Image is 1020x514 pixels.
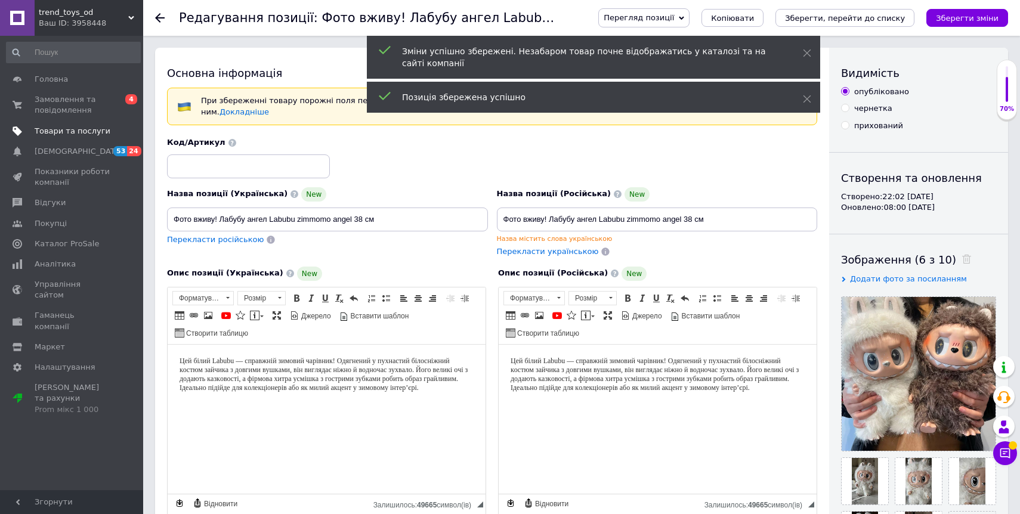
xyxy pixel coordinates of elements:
[167,189,288,198] span: Назва позиції (Українська)
[113,146,127,156] span: 53
[630,311,662,321] span: Джерело
[477,501,483,507] span: Потягніть для зміни розмірів
[301,187,326,202] span: New
[728,292,741,305] a: По лівому краю
[304,292,317,305] a: Курсив (⌘+I)
[497,234,818,243] div: Назва містить слова українською
[333,292,346,305] a: Видалити форматування
[635,292,648,305] a: Курсив (⌘+I)
[497,189,611,198] span: Назва позиції (Російська)
[234,309,247,322] a: Вставити іконку
[568,291,617,305] a: Розмір
[854,103,892,114] div: чернетка
[412,292,425,305] a: По центру
[173,292,222,305] span: Форматування
[125,94,137,104] span: 4
[426,292,439,305] a: По правому краю
[704,498,808,509] div: Кiлькiсть символiв
[710,292,724,305] a: Вставити/видалити маркований список
[35,404,110,415] div: Prom мікс 1 000
[504,292,553,305] span: Форматування
[417,501,437,509] span: 49665
[743,292,756,305] a: По центру
[997,105,1016,113] div: 70%
[35,146,123,157] span: [DEMOGRAPHIC_DATA]
[220,107,269,116] a: Докладніше
[35,279,110,301] span: Управління сайтом
[850,274,967,283] span: Додати фото за посиланням
[504,326,581,339] a: Створити таблицю
[201,96,772,116] span: При збереженні товару порожні поля перекладуться автоматично. Щоб вручну відправити поле на перек...
[696,292,709,305] a: Вставити/видалити нумерований список
[533,499,568,509] span: Відновити
[319,292,332,305] a: Підкреслений (⌘+U)
[35,259,76,270] span: Аналітика
[184,329,248,339] span: Створити таблицю
[757,292,770,305] a: По правому краю
[854,86,909,97] div: опубліковано
[579,309,596,322] a: Вставити повідомлення
[444,292,457,305] a: Зменшити відступ
[349,311,409,321] span: Вставити шаблон
[35,94,110,116] span: Замовлення та повідомлення
[299,311,331,321] span: Джерело
[365,292,378,305] a: Вставити/видалити нумерований список
[167,208,488,231] input: Наприклад, H&M жіноча сукня зелена 38 розмір вечірня максі з блискітками
[650,292,663,305] a: Підкреслений (⌘+U)
[515,329,579,339] span: Створити таблицю
[39,7,128,18] span: trend_toys_od
[237,291,286,305] a: Розмір
[35,218,67,229] span: Покупці
[775,9,914,27] button: Зберегти, перейти до списку
[936,14,999,23] i: Зберегти зміни
[290,292,303,305] a: Жирний (⌘+B)
[179,11,695,25] h1: Редагування позиції: Фото вживу! Лабубу ангел Labubu zimmomo angel 38 см
[711,14,754,23] span: Копіювати
[35,74,68,85] span: Головна
[997,60,1017,120] div: 70% Якість заповнення
[841,66,996,80] div: Видимість
[622,267,647,281] span: New
[748,501,768,509] span: 49665
[168,345,486,494] iframe: Редактор, A19B69B6-297E-4E91-B333-E5305C0BC850
[926,9,1008,27] button: Зберегти зміни
[680,311,740,321] span: Вставити шаблон
[504,497,517,510] a: Зробити резервну копію зараз
[288,309,333,322] a: Джерело
[202,309,215,322] a: Зображення
[220,309,233,322] a: Додати відео з YouTube
[35,310,110,332] span: Гаманець компанії
[167,66,817,80] div: Основна інформація
[503,291,565,305] a: Форматування
[35,342,65,352] span: Маркет
[35,362,95,373] span: Налаштування
[402,45,773,69] div: Зміни успішно збережені. Незабаром товар почне відображатись у каталозі та на сайті компанії
[167,138,225,147] span: Код/Артикул
[39,18,143,29] div: Ваш ID: 3958448
[551,309,564,322] a: Додати відео з YouTube
[499,345,817,494] iframe: Редактор, 4526FC8D-D98C-4F5B-8692-74E9DFF3028D
[854,120,903,131] div: прихований
[841,191,996,202] div: Створено: 22:02 [DATE]
[701,9,764,27] button: Копіювати
[497,247,599,256] span: Перекласти українською
[35,166,110,188] span: Показники роботи компанії
[621,292,634,305] a: Жирний (⌘+B)
[458,292,471,305] a: Збільшити відступ
[270,309,283,322] a: Максимізувати
[35,382,110,415] span: [PERSON_NAME] та рахунки
[338,309,411,322] a: Вставити шаблон
[373,498,477,509] div: Кiлькiсть символiв
[601,309,614,322] a: Максимізувати
[402,91,773,103] div: Позиція збережена успішно
[173,309,186,322] a: Таблиця
[155,13,165,23] div: Повернутися назад
[664,292,677,305] a: Видалити форматування
[678,292,691,305] a: Повернути (⌘+Z)
[347,292,360,305] a: Повернути (⌘+Z)
[841,252,996,267] div: Зображення (6 з 10)
[35,126,110,137] span: Товари та послуги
